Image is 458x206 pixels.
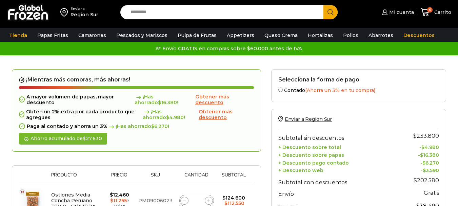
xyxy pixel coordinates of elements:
[113,29,171,42] a: Pescados y Mariscos
[110,192,129,198] bdi: 12.460
[423,167,426,173] span: $
[19,94,254,106] div: A mayor volumen de papas, mayor descuento
[34,29,72,42] a: Papas Fritas
[402,150,439,158] td: -
[48,172,104,183] th: Producto
[424,190,439,196] strong: Gratis
[278,116,332,122] a: Enviar a Region Sur
[400,29,438,42] a: Descuentos
[222,195,245,201] bdi: 124.600
[285,116,332,122] span: Enviar a Region Sur
[199,109,254,120] a: Obtener más descuento
[402,166,439,174] td: -
[420,152,423,158] span: $
[143,109,197,120] span: ¡Has ahorrado !
[414,177,417,184] span: $
[6,29,31,42] a: Tienda
[71,11,98,18] div: Region Sur
[365,29,397,42] a: Abarrotes
[83,135,86,142] span: $
[421,144,439,150] bdi: 4.980
[278,187,402,199] th: Envío
[433,9,451,16] span: Carrito
[166,114,169,120] span: $
[83,135,102,142] bdi: 27.630
[195,94,254,106] a: Obtener más descuento
[402,158,439,166] td: -
[278,129,402,143] th: Subtotal sin descuentos
[278,86,439,93] label: Contado
[135,94,194,106] span: ¡Has ahorrado !
[402,143,439,151] td: -
[195,94,229,106] span: Obtener más descuento
[199,109,233,120] span: Obtener más descuento
[222,195,225,201] span: $
[278,150,402,158] th: + Descuento sobre papas
[19,124,254,129] div: Paga al contado y ahorra un 3%
[19,133,107,145] div: Ahorro acumulado de
[192,196,201,205] input: Product quantity
[413,133,439,139] bdi: 233.800
[422,160,439,166] bdi: 6.270
[110,192,113,198] span: $
[421,144,424,150] span: $
[71,6,98,11] div: Enviar a
[217,172,251,183] th: Subtotal
[427,7,433,13] span: 6
[387,9,414,16] span: Mi cuenta
[104,172,135,183] th: Precio
[278,76,439,83] h2: Selecciona la forma de pago
[413,133,417,139] span: $
[278,88,283,92] input: Contado(Ahorra un 3% en tu compra)
[304,29,336,42] a: Hortalizas
[261,29,301,42] a: Queso Crema
[278,158,402,166] th: + Descuento pago contado
[135,172,176,183] th: Sku
[278,174,402,187] th: Subtotal con descuentos
[340,29,362,42] a: Pollos
[176,172,217,183] th: Cantidad
[151,123,168,129] bdi: 6.270
[174,29,220,42] a: Pulpa de Frutas
[323,5,338,19] button: Search button
[422,160,425,166] span: $
[107,124,169,129] span: ¡Has ahorrado !
[19,109,254,120] div: Obtén un 2% extra por cada producto que agregues
[380,5,414,19] a: Mi cuenta
[19,76,254,83] h2: ¡Mientras más compras, más ahorras!
[60,6,71,18] img: address-field-icon.svg
[158,99,161,106] span: $
[110,198,127,204] bdi: 11.255
[223,29,258,42] a: Appetizers
[421,4,451,20] a: 6 Carrito
[75,29,109,42] a: Camarones
[414,177,439,184] bdi: 202.580
[278,166,402,174] th: + Descuento web
[158,99,177,106] bdi: 16.380
[151,123,154,129] span: $
[305,87,375,93] span: (Ahorra un 3% en tu compra)
[420,152,439,158] bdi: 16.380
[423,167,439,173] bdi: 3.590
[166,114,184,120] bdi: 4.980
[278,143,402,151] th: + Descuento sobre total
[110,198,113,204] span: $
